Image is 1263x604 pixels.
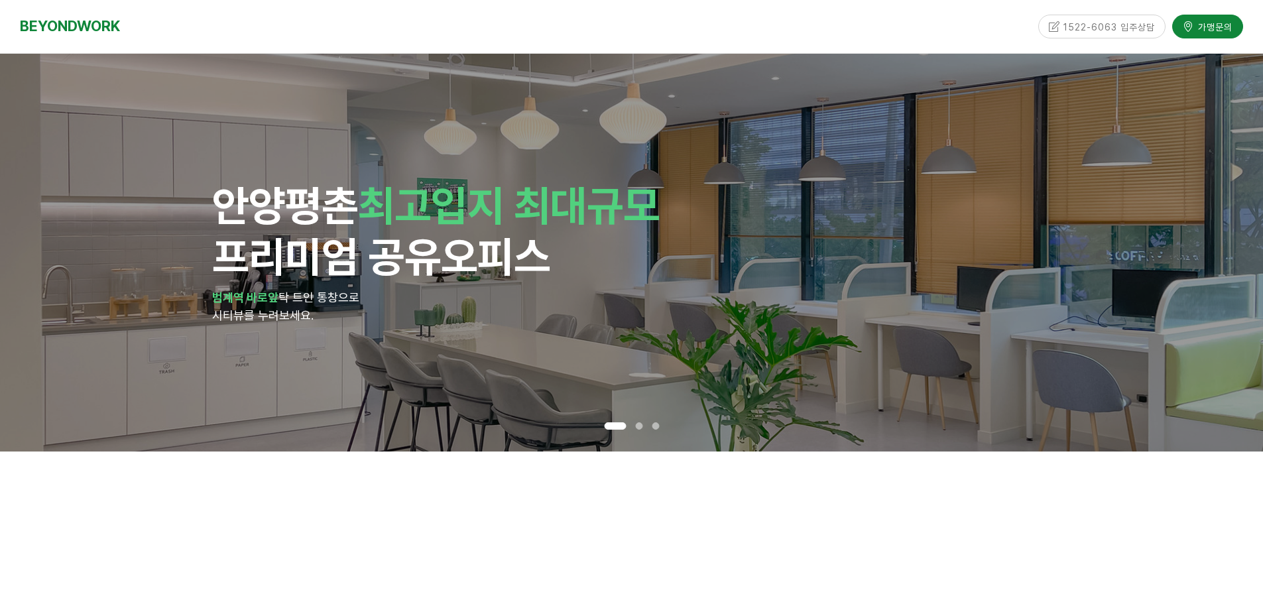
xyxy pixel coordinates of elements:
strong: 범계역 바로앞 [212,290,278,304]
span: 최고입지 최대규모 [358,180,660,231]
a: BEYONDWORK [20,14,120,38]
span: 탁 트인 통창으로 [278,290,359,304]
span: 시티뷰를 누려보세요. [212,308,314,322]
span: 안양 프리미엄 공유오피스 [212,180,660,282]
a: 가맹문의 [1172,14,1243,37]
span: 가맹문의 [1194,19,1233,32]
span: 평촌 [285,180,358,231]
